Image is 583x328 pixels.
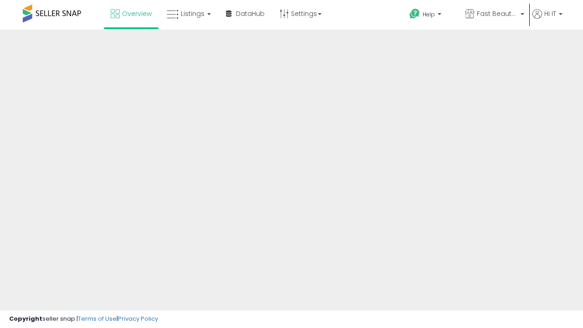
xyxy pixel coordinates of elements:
[402,1,457,30] a: Help
[477,9,518,18] span: Fast Beauty ([GEOGRAPHIC_DATA])
[181,9,205,18] span: Listings
[122,9,152,18] span: Overview
[118,314,158,323] a: Privacy Policy
[78,314,117,323] a: Terms of Use
[423,10,435,18] span: Help
[9,315,158,323] div: seller snap | |
[544,9,556,18] span: Hi IT
[9,314,42,323] strong: Copyright
[532,9,563,30] a: Hi IT
[236,9,265,18] span: DataHub
[409,8,420,20] i: Get Help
